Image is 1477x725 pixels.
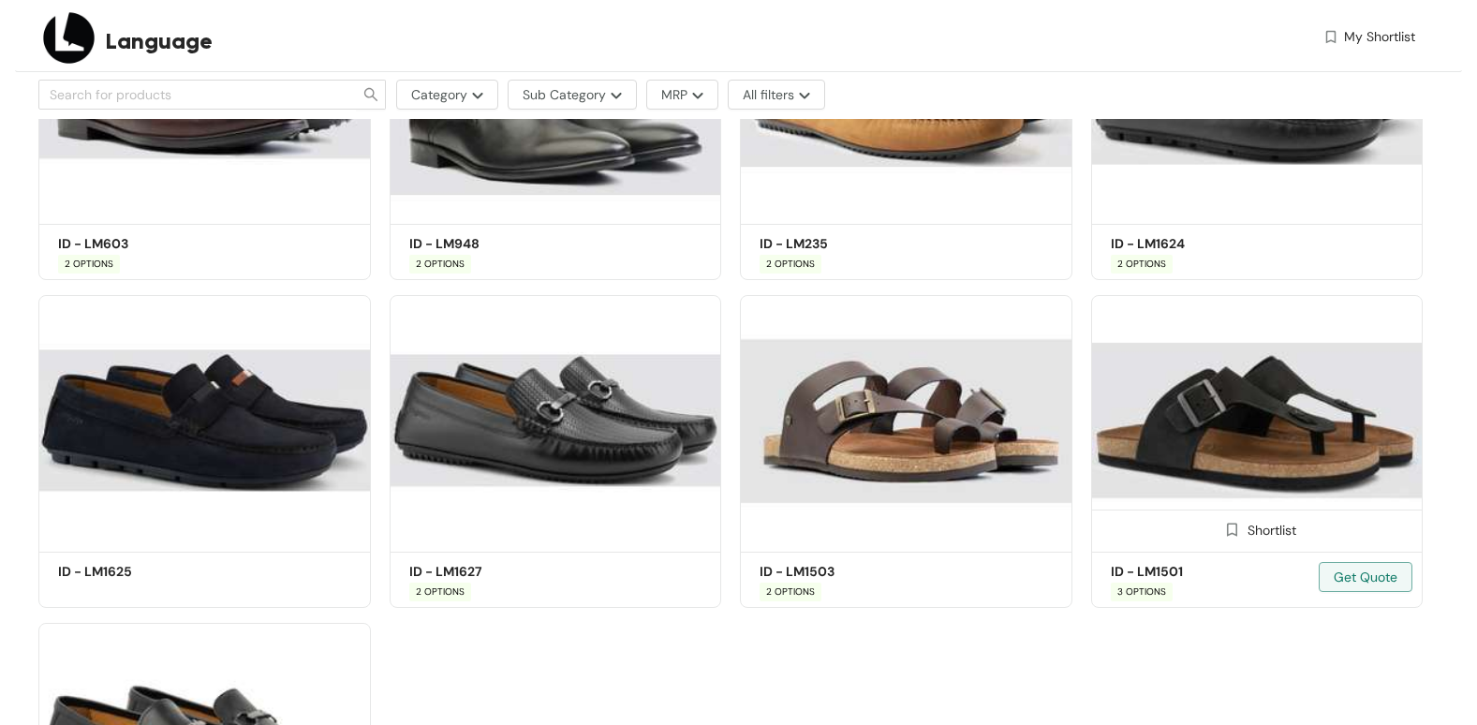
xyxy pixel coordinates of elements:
[760,234,919,254] h5: ID - LM235
[687,92,703,99] img: more-options
[646,80,718,110] button: MRPmore-options
[760,562,919,582] h5: ID - LM1503
[58,234,217,254] h5: ID - LM603
[1111,255,1173,274] span: 2 OPTIONS
[411,84,467,105] span: Category
[1223,521,1241,539] img: Shortlist
[356,80,386,110] button: search
[728,80,825,110] button: All filtersmore-options
[1218,520,1296,538] div: Shortlist
[467,92,483,99] img: more-options
[58,255,120,274] span: 2 OPTIONS
[409,234,569,254] h5: ID - LM948
[743,84,794,105] span: All filters
[1111,562,1270,582] h5: ID - LM1501
[794,92,810,99] img: more-options
[760,255,821,274] span: 2 OPTIONS
[523,84,606,105] span: Sub Category
[38,7,99,68] img: Buyer Portal
[409,562,569,582] h5: ID - LM1627
[356,87,385,102] span: search
[1334,567,1397,587] span: Get Quote
[396,80,498,110] button: Categorymore-options
[740,295,1072,546] img: 79e41c5a-8b19-48e3-9cd0-63cd2205e1dd
[1111,234,1270,254] h5: ID - LM1624
[508,80,637,110] button: Sub Categorymore-options
[409,255,471,274] span: 2 OPTIONS
[1322,27,1339,47] img: wishlist
[760,583,821,601] span: 2 OPTIONS
[606,92,622,99] img: more-options
[38,295,371,546] img: 39afdffd-b254-48eb-a58f-6e7dd9d0c213
[58,562,217,582] h5: ID - LM1625
[1091,295,1424,546] img: 4640bb98-1409-4505-b6cc-a6eb267b2eb8
[1344,27,1415,47] span: My Shortlist
[409,583,471,601] span: 2 OPTIONS
[1319,562,1412,592] button: Get Quote
[661,84,687,105] span: MRP
[1111,583,1173,601] span: 3 OPTIONS
[50,84,331,105] input: Search for products
[106,24,213,58] span: Language
[390,295,722,546] img: 41532f9a-cbf0-4e5e-aa42-7b74dbd8621c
